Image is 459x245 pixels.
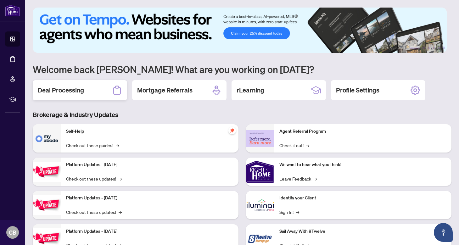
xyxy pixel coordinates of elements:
p: Platform Updates - [DATE] [66,195,233,202]
h3: Brokerage & Industry Updates [33,110,451,119]
p: Self-Help [66,128,233,135]
span: → [306,142,309,149]
button: 1 [410,47,420,49]
img: Agent Referral Program [246,130,274,147]
img: Identify your Client [246,191,274,219]
span: CB [9,228,16,237]
button: 6 [443,47,445,49]
img: Self-Help [33,124,61,153]
h2: Profile Settings [336,86,379,95]
img: logo [5,5,20,16]
button: 4 [433,47,435,49]
span: pushpin [228,127,236,134]
img: We want to hear what you think! [246,158,274,186]
img: Slide 0 [33,8,447,53]
img: Platform Updates - July 21, 2025 [33,162,61,181]
p: Sail Away With 8Twelve [279,228,447,235]
a: Check out these updates!→ [66,175,122,182]
p: Platform Updates - [DATE] [66,228,233,235]
span: → [119,209,122,215]
a: Check it out!→ [279,142,309,149]
span: → [119,175,122,182]
h1: Welcome back [PERSON_NAME]! What are you working on [DATE]? [33,63,451,75]
h2: Deal Processing [38,86,84,95]
button: 5 [438,47,440,49]
a: Check out these guides!→ [66,142,119,149]
p: Identify your Client [279,195,447,202]
span: → [116,142,119,149]
h2: Mortgage Referrals [137,86,193,95]
span: → [314,175,317,182]
a: Check out these updates!→ [66,209,122,215]
span: → [296,209,299,215]
button: Open asap [434,223,453,242]
img: Platform Updates - July 8, 2025 [33,195,61,215]
a: Sign In!→ [279,209,299,215]
h2: rLearning [237,86,264,95]
button: 2 [423,47,425,49]
p: We want to hear what you think! [279,161,447,168]
a: Leave Feedback→ [279,175,317,182]
p: Platform Updates - [DATE] [66,161,233,168]
button: 3 [428,47,430,49]
p: Agent Referral Program [279,128,447,135]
